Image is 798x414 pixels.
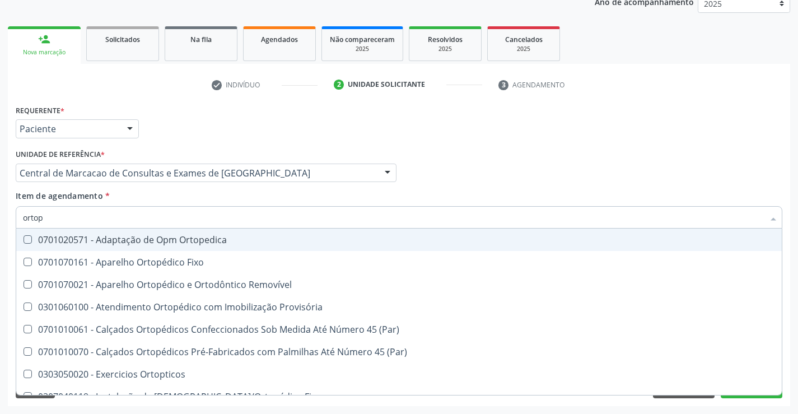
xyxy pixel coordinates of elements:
span: Solicitados [105,35,140,44]
label: Unidade de referência [16,146,105,164]
div: 0701010061 - Calçados Ortopédicos Confeccionados Sob Medida Até Número 45 (Par) [23,325,775,334]
div: 0301060100 - Atendimento Ortopédico com Imobilização Provisória [23,303,775,311]
div: 2025 [417,45,473,53]
span: Central de Marcacao de Consultas e Exames de [GEOGRAPHIC_DATA] [20,168,374,179]
span: Cancelados [505,35,543,44]
div: 0303050020 - Exercicios Ortopticos [23,370,775,379]
span: Na fila [190,35,212,44]
div: 0701070161 - Aparelho Ortopédico Fixo [23,258,775,267]
span: Não compareceram [330,35,395,44]
div: 2025 [496,45,552,53]
div: Nova marcação [16,48,73,57]
div: Unidade solicitante [348,80,425,90]
span: Item de agendamento [16,190,103,201]
div: person_add [38,33,50,45]
label: Requerente [16,102,64,119]
span: Paciente [20,123,116,134]
div: 2025 [330,45,395,53]
div: 0307040119 - Instalação de [DEMOGRAPHIC_DATA]/Ortopédico Fixo [23,392,775,401]
input: Buscar por procedimentos [23,206,764,229]
div: 2 [334,80,344,90]
span: Agendados [261,35,298,44]
span: Resolvidos [428,35,463,44]
div: 0701070021 - Aparelho Ortopédico e Ortodôntico Removível [23,280,775,289]
div: 0701020571 - Adaptação de Opm Ortopedica [23,235,775,244]
div: 0701010070 - Calçados Ortopédicos Pré-Fabricados com Palmilhas Até Número 45 (Par) [23,347,775,356]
